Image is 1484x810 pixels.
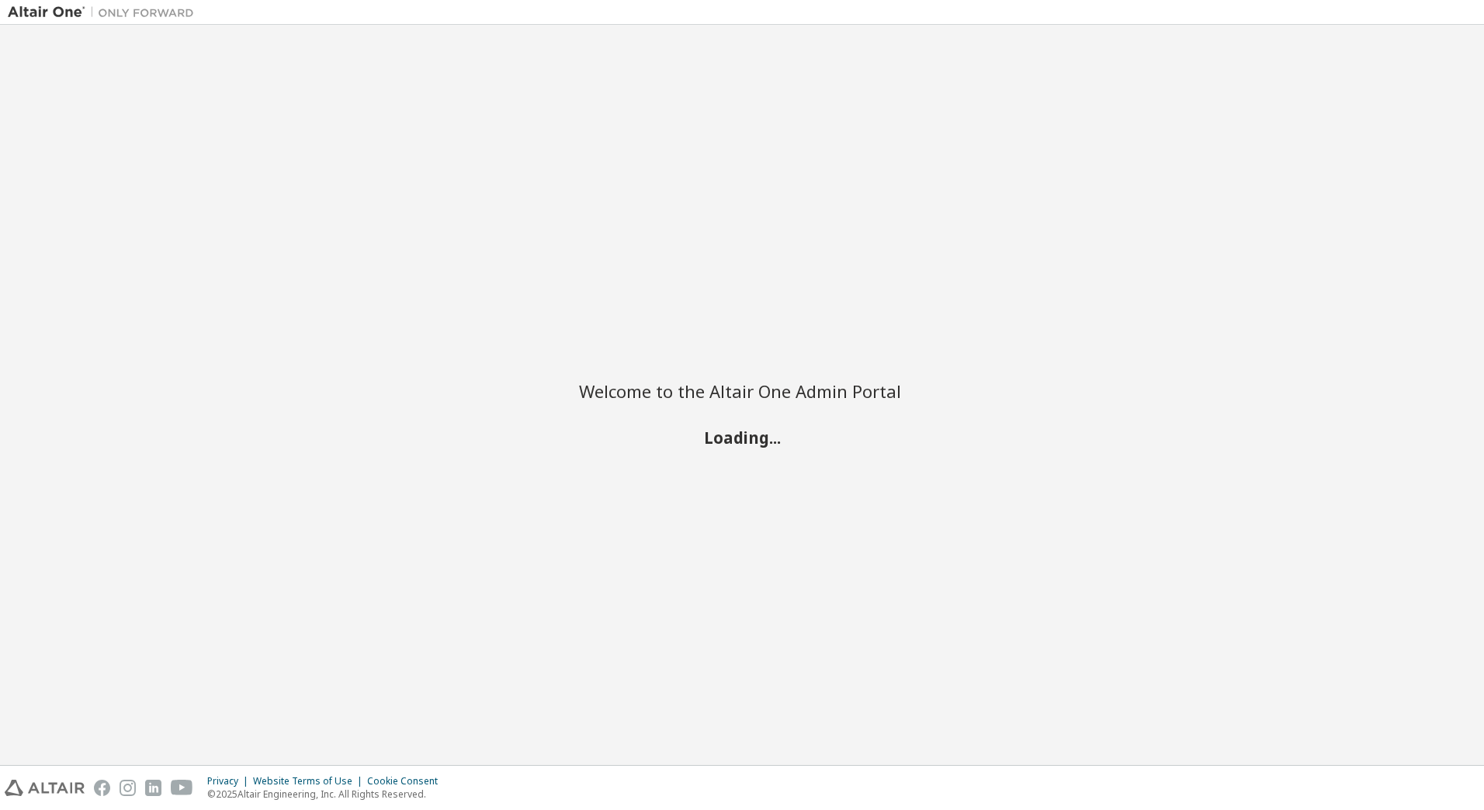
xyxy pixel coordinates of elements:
div: Website Terms of Use [253,775,367,787]
div: Cookie Consent [367,775,447,787]
p: © 2025 Altair Engineering, Inc. All Rights Reserved. [207,787,447,801]
h2: Welcome to the Altair One Admin Portal [579,380,905,402]
img: linkedin.svg [145,780,161,796]
img: facebook.svg [94,780,110,796]
h2: Loading... [579,427,905,448]
div: Privacy [207,775,253,787]
img: instagram.svg [120,780,136,796]
img: altair_logo.svg [5,780,85,796]
img: youtube.svg [171,780,193,796]
img: Altair One [8,5,202,20]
